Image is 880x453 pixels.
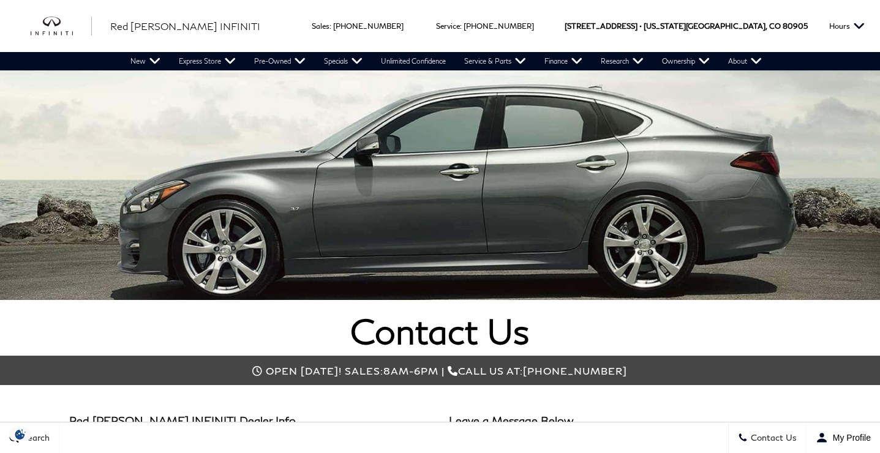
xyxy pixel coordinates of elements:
[19,433,50,443] span: Search
[449,415,811,427] h3: Leave a Message Below
[6,428,34,441] section: Click to Open Cookie Consent Modal
[807,422,880,453] button: Open user profile menu
[464,21,534,31] a: [PHONE_NUMBER]
[315,52,372,70] a: Specials
[121,52,771,70] nav: Main Navigation
[170,52,245,70] a: Express Store
[828,433,871,443] span: My Profile
[312,21,329,31] span: Sales
[31,17,92,36] a: infiniti
[436,21,460,31] span: Service
[333,21,404,31] a: [PHONE_NUMBER]
[748,433,797,443] span: Contact Us
[31,17,92,36] img: INFINITI
[719,52,771,70] a: About
[329,21,331,31] span: :
[442,365,445,376] span: |
[455,52,535,70] a: Service & Parts
[460,21,462,31] span: :
[372,52,455,70] a: Unlimited Confidence
[592,52,653,70] a: Research
[6,428,34,441] img: Opt-Out Icon
[383,365,438,376] span: 8am-6pm
[565,21,808,31] a: [STREET_ADDRESS] • [US_STATE][GEOGRAPHIC_DATA], CO 80905
[110,19,260,34] a: Red [PERSON_NAME] INFINITI
[345,365,383,376] span: Sales:
[245,52,315,70] a: Pre-Owned
[523,365,627,376] span: [PHONE_NUMBER]
[535,52,592,70] a: Finance
[61,365,819,376] div: Call us at:
[69,415,431,427] h3: Red [PERSON_NAME] INFINITI Dealer Info
[653,52,719,70] a: Ownership
[53,312,827,350] h1: Contact Us
[266,365,342,376] span: Open [DATE]!
[110,20,260,32] span: Red [PERSON_NAME] INFINITI
[121,52,170,70] a: New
